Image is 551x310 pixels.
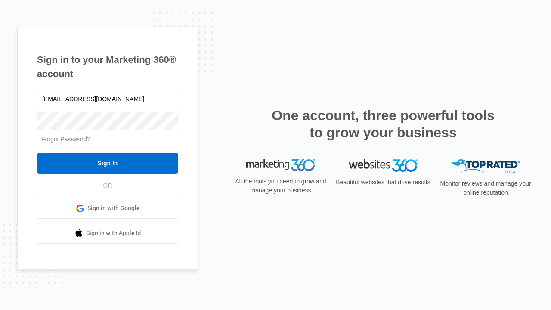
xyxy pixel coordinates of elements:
[37,90,178,108] input: Email
[451,159,520,174] img: Top Rated Local
[87,204,140,213] span: Sign in with Google
[37,223,178,244] a: Sign in with Apple Id
[335,178,431,187] p: Beautiful websites that drive results
[349,159,418,172] img: Websites 360
[97,181,118,190] span: OR
[37,153,178,174] input: Sign In
[37,53,178,81] h1: Sign in to your Marketing 360® account
[437,179,534,197] p: Monitor reviews and manage your online reputation
[41,136,90,143] a: Forgot Password?
[269,107,497,141] h2: One account, three powerful tools to grow your business
[246,159,315,171] img: Marketing 360
[86,229,141,238] span: Sign in with Apple Id
[37,198,178,219] a: Sign in with Google
[232,177,329,195] p: All the tools you need to grow and manage your business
